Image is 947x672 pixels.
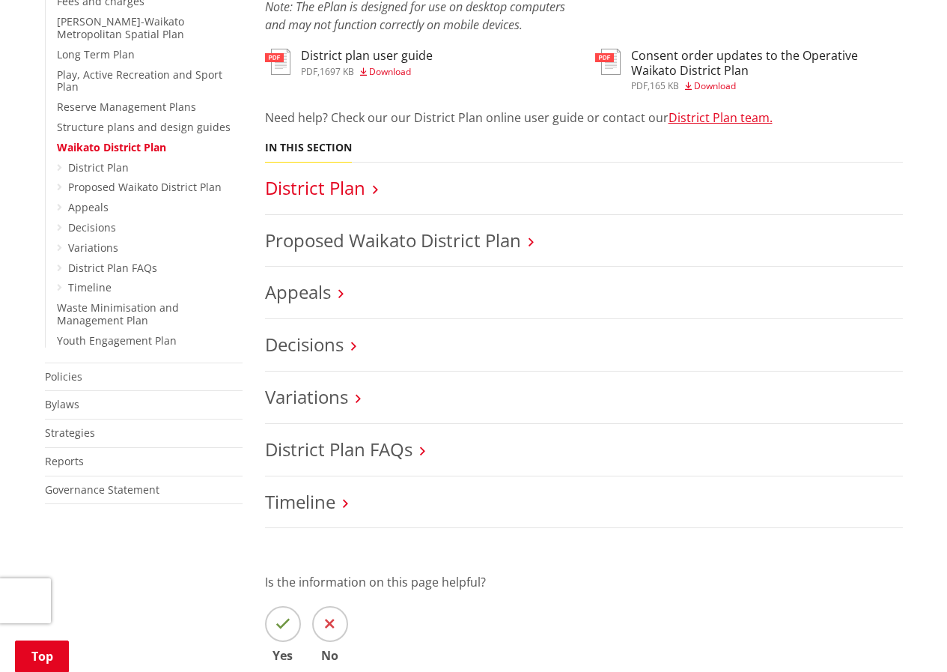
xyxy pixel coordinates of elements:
a: Play, Active Recreation and Sport Plan [57,67,222,94]
a: Structure plans and design guides [57,120,231,134]
a: Decisions [265,332,344,357]
p: Need help? Check our our District Plan online user guide or contact our [265,109,903,127]
a: Waste Minimisation and Management Plan [57,300,179,327]
h3: Consent order updates to the Operative Waikato District Plan [631,49,903,77]
a: District Plan [265,175,365,200]
a: Timeline [265,489,335,514]
h3: District plan user guide [301,49,433,63]
a: [PERSON_NAME]-Waikato Metropolitan Spatial Plan [57,14,184,41]
span: Download [694,79,736,92]
a: Reports [45,454,84,468]
span: pdf [301,65,317,78]
a: Consent order updates to the Operative Waikato District Plan pdf,165 KB Download [595,49,903,90]
a: Youth Engagement Plan [57,333,177,348]
span: Download [369,65,411,78]
a: Strategies [45,426,95,440]
a: Governance Statement [45,482,159,497]
a: District plan user guide pdf,1697 KB Download [265,49,433,76]
a: Reserve Management Plans [57,100,196,114]
a: Variations [265,384,348,409]
div: , [301,67,433,76]
span: Yes [265,650,301,662]
a: Appeals [265,279,331,304]
h5: In this section [265,142,352,154]
iframe: Messenger Launcher [878,609,932,663]
a: Proposed Waikato District Plan [68,180,222,194]
a: District Plan [68,160,129,175]
a: Waikato District Plan [57,140,166,154]
a: Long Term Plan [57,47,135,61]
span: 1697 KB [320,65,354,78]
a: Decisions [68,220,116,234]
p: Is the information on this page helpful? [265,573,903,591]
a: Variations [68,240,118,255]
a: Top [15,641,69,672]
a: District Plan team. [669,109,773,126]
a: District Plan FAQs [265,437,412,461]
a: Bylaws [45,397,79,411]
a: Appeals [68,200,109,214]
div: , [631,82,903,91]
img: document-pdf.svg [595,49,621,75]
a: Proposed Waikato District Plan [265,228,521,252]
a: District Plan FAQs [68,261,157,275]
a: Timeline [68,280,112,294]
span: pdf [631,79,648,92]
span: 165 KB [650,79,679,92]
span: No [312,650,348,662]
a: Policies [45,369,82,384]
img: document-pdf.svg [265,49,290,75]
